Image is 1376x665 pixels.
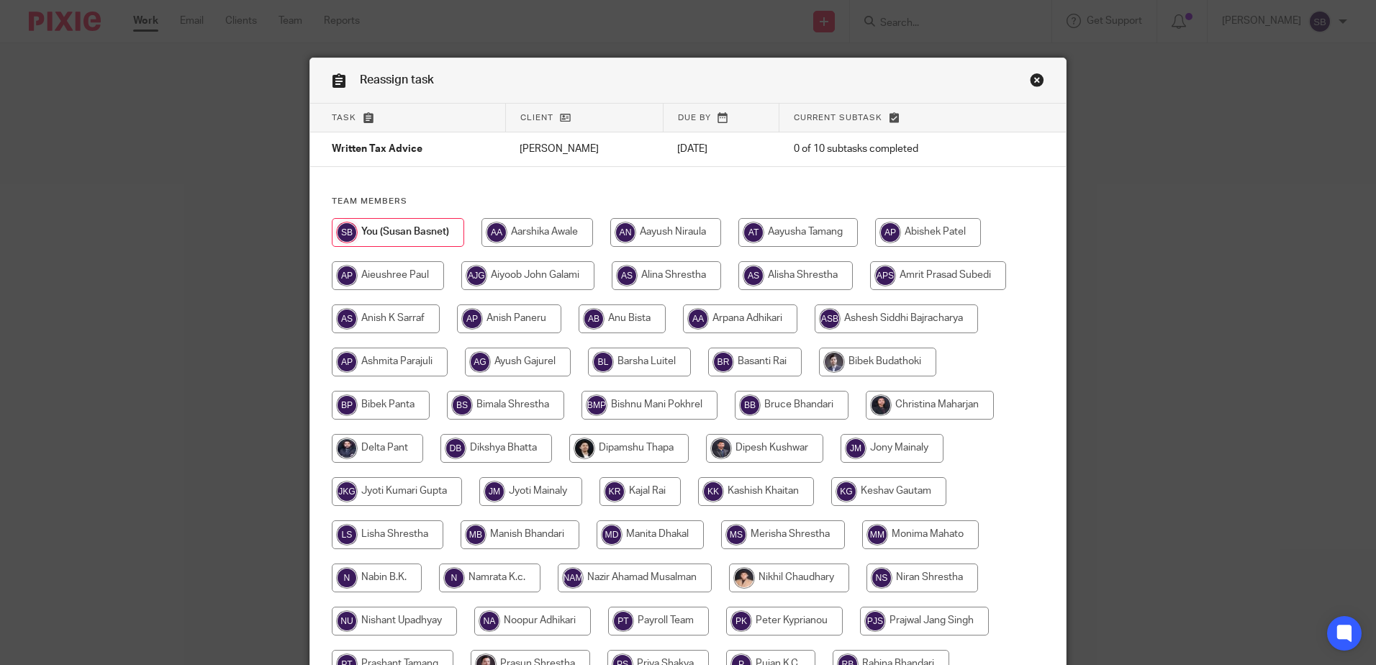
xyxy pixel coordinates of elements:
p: [PERSON_NAME] [520,142,648,156]
h4: Team members [332,196,1044,207]
span: Reassign task [360,74,434,86]
p: [DATE] [677,142,765,156]
td: 0 of 10 subtasks completed [779,132,1003,167]
a: Close this dialog window [1030,73,1044,92]
span: Task [332,114,356,122]
span: Due by [678,114,711,122]
span: Written Tax Advice [332,145,422,155]
span: Client [520,114,553,122]
span: Current subtask [794,114,882,122]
